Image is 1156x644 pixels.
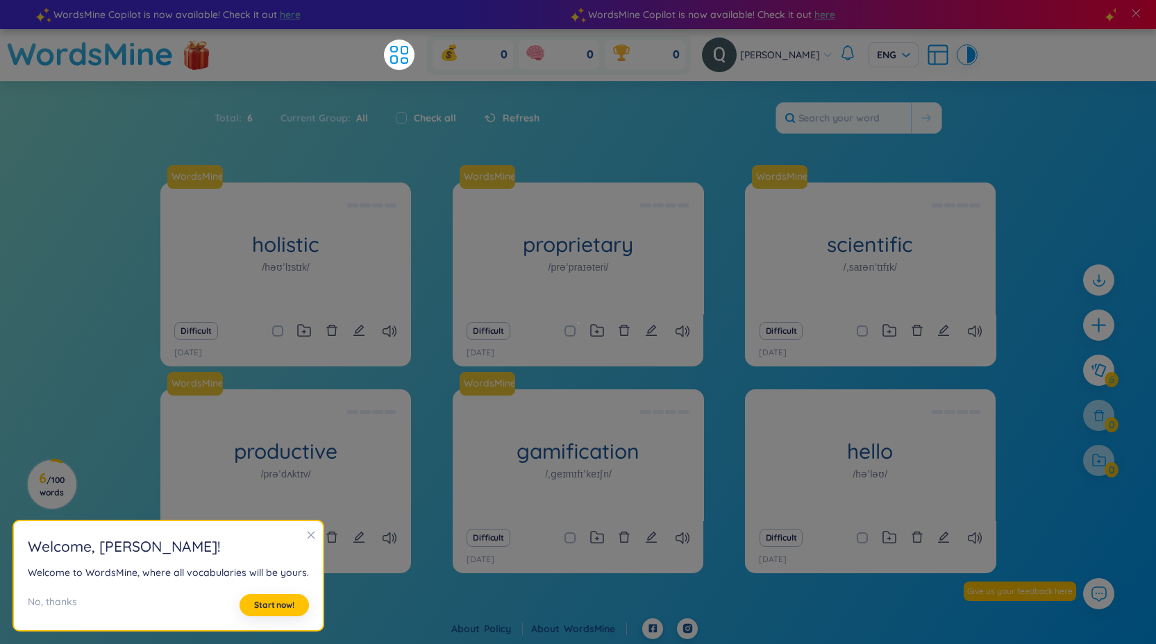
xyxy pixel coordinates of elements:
span: edit [353,324,365,337]
a: WordsMine [752,165,813,189]
h1: /prəˈdʌktɪv/ [260,466,310,482]
button: Difficult [467,529,510,547]
span: [PERSON_NAME] [740,47,820,62]
a: Policy [484,622,523,635]
a: WordsMine [458,169,517,183]
span: 0 [587,47,594,62]
span: 0 [673,47,680,62]
p: [DATE] [759,553,787,566]
span: delete [618,531,630,543]
input: Search your word [776,103,911,133]
p: [DATE] [174,346,202,359]
span: delete [326,531,338,543]
a: WordsMine [167,372,228,396]
button: Difficult [174,322,218,340]
div: WordsMine Copilot is now available! Check it out [578,7,1113,22]
h1: scientific [745,232,996,257]
button: edit [353,528,365,548]
button: delete [911,528,923,548]
h1: /həʊˈlɪstɪk/ [262,260,310,275]
span: edit [645,324,657,337]
h1: gamification [453,439,703,464]
span: here [280,7,301,22]
a: WordsMine [7,29,174,78]
img: flashSalesIcon.a7f4f837.png [183,33,210,75]
a: WordsMine [751,169,809,183]
button: delete [326,321,338,341]
div: Current Group : [267,103,382,133]
span: edit [353,531,365,543]
p: [DATE] [467,553,494,566]
button: edit [353,321,365,341]
div: No, thanks [28,594,77,616]
div: Welcome to WordsMine, where all vocabularies will be yours. [28,565,309,580]
span: All [351,112,368,124]
button: edit [937,528,950,548]
span: / 100 words [40,475,65,498]
button: edit [645,528,657,548]
span: Refresh [503,110,539,126]
a: WordsMine [166,169,224,183]
span: delete [911,531,923,543]
span: delete [618,324,630,337]
button: edit [645,321,657,341]
a: WordsMine [460,372,521,396]
span: 6 [242,110,253,126]
a: WordsMine [166,376,224,390]
a: WordsMine [167,165,228,189]
a: WordsMine [458,376,517,390]
a: avatar [702,37,740,72]
h1: holistic [160,232,411,257]
span: ENG [877,48,910,62]
img: avatar [702,37,737,72]
h3: 6 [36,473,67,498]
span: plus [1090,316,1107,334]
div: WordsMine Copilot is now available! Check it out [44,7,578,22]
h1: proprietary [453,232,703,257]
button: edit [937,321,950,341]
h1: /ˌɡeɪmɪfɪˈkeɪʃn/ [545,466,612,482]
p: [DATE] [467,346,494,359]
h1: /həˈləʊ/ [853,466,888,482]
h1: /prəˈpraɪəteri/ [548,260,608,275]
label: Check all [414,110,456,126]
h1: hello [745,439,996,464]
span: here [814,7,835,22]
h1: /ˌsaɪənˈtɪfɪk/ [844,260,897,275]
div: Total : [215,103,267,133]
a: WordsMine [564,622,627,635]
h2: Welcome , [PERSON_NAME] ! [28,535,309,558]
span: 0 [501,47,508,62]
a: WordsMine [460,165,521,189]
button: delete [618,528,630,548]
span: edit [645,531,657,543]
span: edit [937,324,950,337]
span: delete [326,324,338,337]
span: delete [911,324,923,337]
button: delete [618,321,630,341]
div: About [531,621,627,636]
button: delete [911,321,923,341]
span: edit [937,531,950,543]
button: Difficult [467,322,510,340]
p: [DATE] [759,346,787,359]
span: close [306,530,316,540]
button: delete [326,528,338,548]
button: Difficult [760,322,803,340]
button: Difficult [760,529,803,547]
button: Start now! [240,594,309,616]
span: Start now! [254,600,294,611]
h1: productive [160,439,411,464]
div: About [451,621,523,636]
